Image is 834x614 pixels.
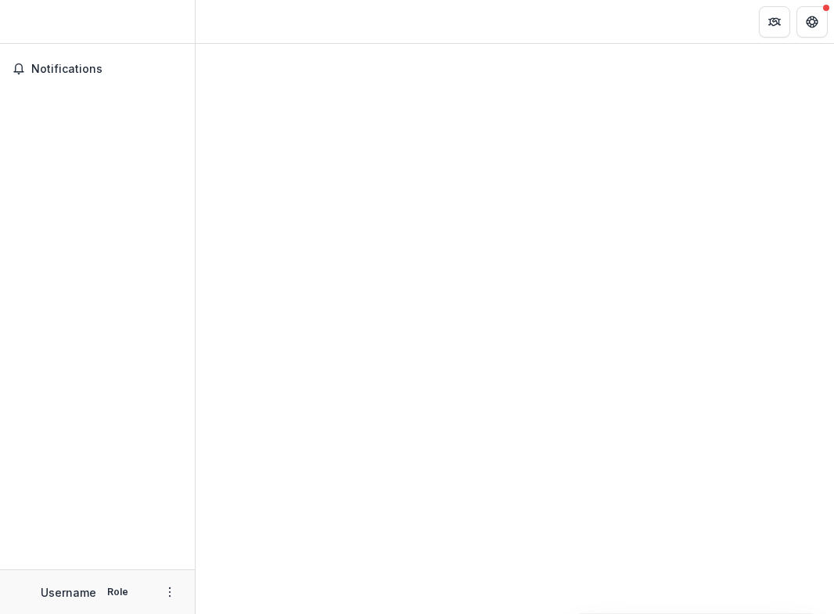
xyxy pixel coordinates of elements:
p: Username [41,584,96,601]
button: Get Help [796,6,828,38]
button: Partners [759,6,790,38]
button: Notifications [6,56,189,81]
button: More [160,583,179,601]
p: Role [102,585,133,599]
span: Notifications [31,63,182,76]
